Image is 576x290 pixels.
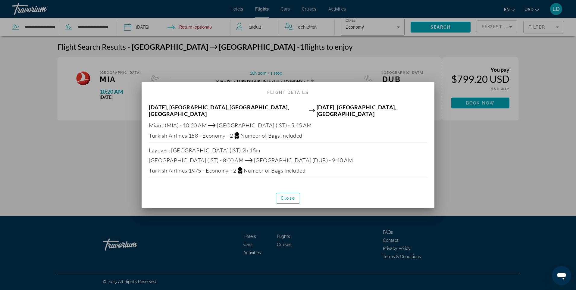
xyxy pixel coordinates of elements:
[202,132,225,139] span: Economy
[317,104,427,117] span: [DATE], [GEOGRAPHIC_DATA], [GEOGRAPHIC_DATA]
[230,167,236,174] span: - 2
[149,147,427,154] div: : [GEOGRAPHIC_DATA] (IST) 2h 15m
[149,147,169,154] span: Layover
[142,82,434,98] h2: Flight Details
[149,104,308,117] span: [DATE], [GEOGRAPHIC_DATA], [GEOGRAPHIC_DATA], [GEOGRAPHIC_DATA]
[276,193,300,204] button: Close
[552,266,571,285] iframe: Button to launch messaging window
[281,196,295,201] span: Close
[244,167,306,174] span: Number of Bags Included
[206,167,229,174] span: Economy
[227,132,233,139] span: - 2
[149,157,244,164] span: [GEOGRAPHIC_DATA] (IST) - 8:00 AM
[217,122,312,129] span: [GEOGRAPHIC_DATA] (IST) - 5:45 AM
[254,157,353,164] span: [GEOGRAPHIC_DATA] (DUB) - 9:40 AM
[149,122,207,129] span: Miami (MIA) - 10:20 AM
[149,132,427,139] div: Turkish Airlines 158 -
[149,167,427,174] div: Turkish Airlines 1975 -
[240,132,302,139] span: Number of Bags Included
